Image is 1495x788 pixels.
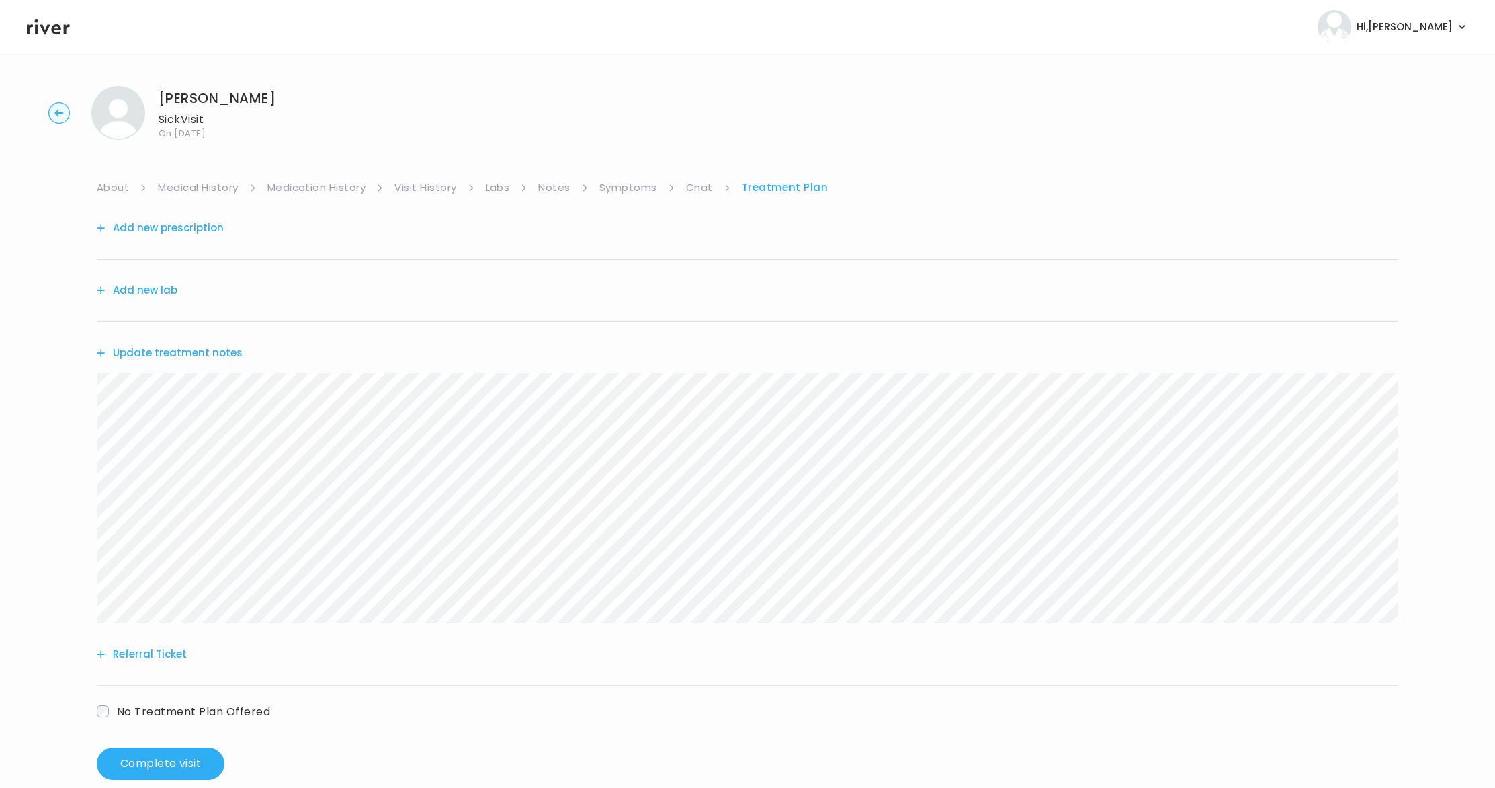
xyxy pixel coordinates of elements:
[97,705,109,717] input: trackAbandonedVisit
[742,178,828,197] a: Treatment Plan
[97,645,187,664] button: Referral Ticket
[97,748,224,780] button: Complete visit
[97,281,177,300] button: Add new lab
[91,86,145,140] img: JENNIFER VIRES
[1318,10,1468,44] button: user avatarHi,[PERSON_NAME]
[599,178,657,197] a: Symptoms
[97,344,243,362] button: Update treatment notes
[159,89,275,108] h1: [PERSON_NAME]
[159,110,275,129] p: Sick Visit
[1318,10,1351,44] img: user avatar
[158,178,238,197] a: Medical History
[1357,17,1453,36] span: Hi, [PERSON_NAME]
[394,178,456,197] a: Visit History
[97,178,129,197] a: About
[486,178,510,197] a: Labs
[686,178,713,197] a: Chat
[97,219,224,237] button: Add new prescription
[538,178,570,197] a: Notes
[117,703,270,719] span: No Treatment Plan Offered
[267,178,366,197] a: Medication History
[159,129,275,138] span: On: [DATE]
